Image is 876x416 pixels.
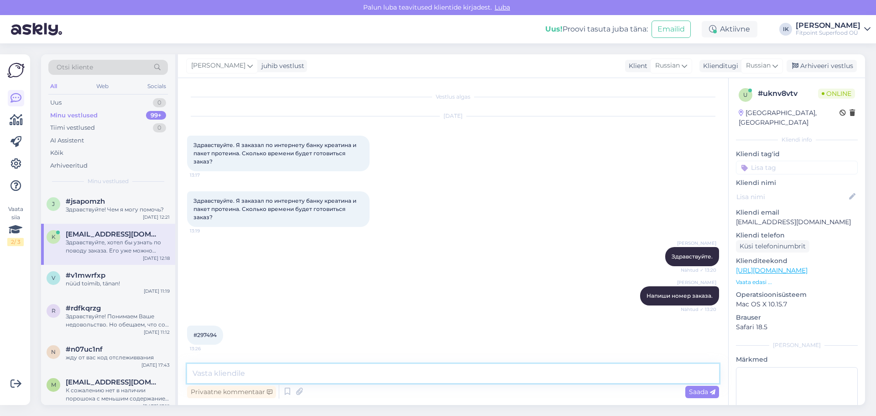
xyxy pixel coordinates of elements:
[677,279,716,286] span: [PERSON_NAME]
[66,238,170,255] div: Здравствуйте, хотел бы узнать по поводу заказа. Его уже можно забрать?
[736,178,858,188] p: Kliendi nimi
[677,240,716,247] span: [PERSON_NAME]
[655,61,680,71] span: Russian
[190,172,224,179] span: 13:17
[672,253,713,260] span: Здравствуйте.
[153,98,166,107] div: 0
[7,238,24,246] div: 2 / 3
[818,89,855,99] span: Online
[187,112,719,120] div: [DATE]
[191,61,245,71] span: [PERSON_NAME]
[144,288,170,295] div: [DATE] 11:19
[52,200,55,207] span: j
[736,192,847,202] input: Lisa nimi
[51,381,56,388] span: m
[689,388,715,396] span: Saada
[736,322,858,332] p: Safari 18.5
[758,88,818,99] div: # uknv8vtv
[492,3,513,11] span: Luba
[193,142,358,165] span: Здравствуйте. Я заказал по интернету банку креатина и пакет протеина. Сколько времени будет готов...
[736,300,858,309] p: Mac OS X 10.15.7
[796,29,860,37] div: Fitpoint Superfood OÜ
[144,329,170,336] div: [DATE] 11:12
[736,278,858,286] p: Vaata edasi ...
[681,267,716,274] span: Nähtud ✓ 13:20
[66,378,161,386] span: martenalvin@gmail.com
[50,123,95,132] div: Tiimi vestlused
[88,177,129,185] span: Minu vestlused
[193,197,358,221] span: Здравствуйте. Я заказал по интернету банку креатина и пакет протеина. Сколько времени будет готов...
[652,21,691,38] button: Emailid
[190,227,224,234] span: 13:19
[50,136,84,145] div: AI Assistent
[190,345,224,352] span: 13:26
[187,93,719,101] div: Vestlus algas
[736,161,858,174] input: Lisa tag
[796,22,860,29] div: [PERSON_NAME]
[66,279,170,288] div: nüüd toimib, tänan!
[699,61,738,71] div: Klienditugi
[736,290,858,300] p: Operatsioonisüsteem
[146,111,166,120] div: 99+
[787,60,857,72] div: Arhiveeri vestlus
[258,61,304,71] div: juhib vestlust
[647,292,713,299] span: Напиши номер заказа.
[736,266,808,274] a: [URL][DOMAIN_NAME]
[146,80,168,92] div: Socials
[739,108,839,127] div: [GEOGRAPHIC_DATA], [GEOGRAPHIC_DATA]
[52,307,56,314] span: r
[746,61,771,71] span: Russian
[743,91,748,98] span: u
[545,24,648,35] div: Proovi tasuta juba täna:
[66,271,105,279] span: #v1mwrfxp
[51,348,56,355] span: n
[143,403,170,410] div: [DATE] 17:19
[66,197,105,205] span: #jsapomzh
[796,22,871,37] a: [PERSON_NAME]Fitpoint Superfood OÜ
[779,23,792,36] div: IK
[50,98,62,107] div: Uus
[66,304,101,312] span: #rdfkqrzg
[545,25,563,33] b: Uus!
[66,230,161,238] span: kashevarov2003@inbox.ru
[50,111,98,120] div: Minu vestlused
[736,355,858,364] p: Märkmed
[736,136,858,144] div: Kliendi info
[66,386,170,403] div: К сожалению нет в наличии порошока с меньшим содержанием кофеина.
[66,353,170,362] div: жду от вас код отслеживвания
[143,214,170,221] div: [DATE] 12:21
[681,306,716,313] span: Nähtud ✓ 13:20
[736,208,858,217] p: Kliendi email
[66,345,103,353] span: #n07uc1nf
[143,255,170,262] div: [DATE] 12:18
[625,61,647,71] div: Klient
[736,256,858,266] p: Klienditeekond
[7,205,24,246] div: Vaata siia
[66,205,170,214] div: Здравствуйте! Чем я могу помочь?
[187,386,276,398] div: Privaatne kommentaar
[736,240,809,253] div: Küsi telefoninumbrit
[736,217,858,227] p: [EMAIL_ADDRESS][DOMAIN_NAME]
[50,161,88,170] div: Arhiveeritud
[153,123,166,132] div: 0
[48,80,59,92] div: All
[57,63,93,72] span: Otsi kliente
[94,80,110,92] div: Web
[66,312,170,329] div: Здравствуйте! Понимаем Ваше недовольство. Но обещаем, что со временем работа сайта наладится. К с...
[141,362,170,369] div: [DATE] 17:43
[736,231,858,240] p: Kliendi telefon
[7,62,25,79] img: Askly Logo
[52,274,55,281] span: v
[52,233,56,240] span: k
[736,149,858,159] p: Kliendi tag'id
[702,21,757,37] div: Aktiivne
[193,332,217,338] span: #297494
[50,148,63,158] div: Kõik
[736,313,858,322] p: Brauser
[736,341,858,349] div: [PERSON_NAME]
